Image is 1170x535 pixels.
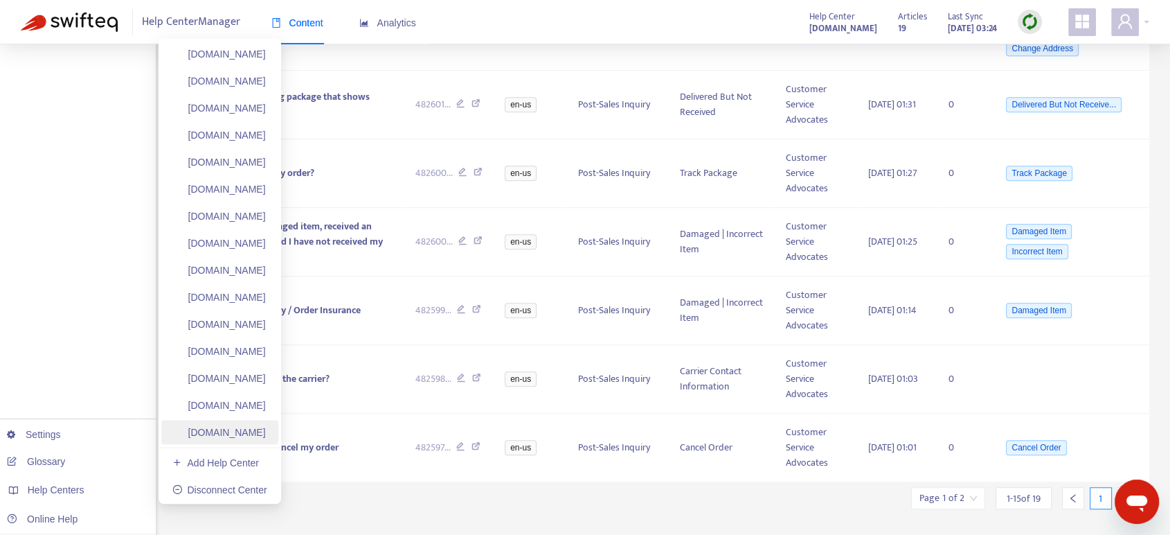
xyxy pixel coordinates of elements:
[868,439,917,455] span: [DATE] 01:01
[775,208,857,277] td: Customer Service Advocates
[809,20,877,36] a: [DOMAIN_NAME]
[505,371,537,387] span: en-us
[172,484,267,495] a: Disconnect Center
[172,346,266,357] a: [DOMAIN_NAME]
[669,345,775,414] td: Carrier Contact Information
[1068,493,1078,503] span: left
[669,71,775,139] td: Delivered But Not Received
[809,21,877,36] strong: [DOMAIN_NAME]
[172,103,266,114] a: [DOMAIN_NAME]
[937,345,993,414] td: 0
[7,456,65,467] a: Glossary
[669,414,775,482] td: Cancel Order
[1006,303,1072,318] span: Damaged Item
[948,9,983,24] span: Last Sync
[172,157,266,168] a: [DOMAIN_NAME]
[567,139,669,208] td: Post-Sales Inquiry
[937,139,993,208] td: 0
[210,439,339,455] span: I would like to cancel my order
[567,345,669,414] td: Post-Sales Inquiry
[172,76,266,87] a: [DOMAIN_NAME]
[1117,13,1133,30] span: user
[1115,480,1159,524] iframe: Button to launch messaging window
[505,234,537,249] span: en-us
[775,139,857,208] td: Customer Service Advocates
[775,345,857,414] td: Customer Service Advocates
[359,18,369,28] span: area-chart
[172,211,266,222] a: [DOMAIN_NAME]
[1007,491,1041,506] span: 1 - 15 of 19
[172,292,266,303] a: [DOMAIN_NAME]
[868,96,916,112] span: [DATE] 01:31
[271,17,323,28] span: Content
[172,238,266,249] a: [DOMAIN_NAME]
[669,277,775,345] td: Damaged | Incorrect Item
[775,414,857,482] td: Customer Service Advocates
[1006,166,1072,181] span: Track Package
[868,165,917,181] span: [DATE] 01:27
[868,302,917,318] span: [DATE] 01:14
[172,49,266,60] a: [DOMAIN_NAME]
[567,277,669,345] td: Post-Sales Inquiry
[1090,487,1112,509] div: 1
[809,9,855,24] span: Help Center
[1074,13,1090,30] span: appstore
[505,166,537,181] span: en-us
[415,371,451,387] span: 482598 ...
[937,414,993,482] td: 0
[172,265,266,276] a: [DOMAIN_NAME]
[210,89,370,120] span: Finding a missing package that shows delivered
[7,429,61,440] a: Settings
[505,440,537,455] span: en-us
[415,440,451,455] span: 482597 ...
[359,17,416,28] span: Analytics
[1021,13,1038,30] img: sync.dc5367851b00ba804db3.png
[415,234,453,249] span: 482600 ...
[172,319,266,330] a: [DOMAIN_NAME]
[1006,440,1066,455] span: Cancel Order
[937,71,993,139] td: 0
[210,218,383,265] span: I received a damaged item, received an incorrect item and I have not received my order
[775,277,857,345] td: Customer Service Advocates
[172,427,266,438] a: [DOMAIN_NAME]
[172,184,266,195] a: [DOMAIN_NAME]
[1006,97,1122,112] span: Delivered But Not Receive...
[172,400,266,411] a: [DOMAIN_NAME]
[210,302,361,318] span: Lifetime Warranty / Order Insurance
[669,139,775,208] td: Track Package
[21,12,118,32] img: Swifteq
[868,371,918,387] span: [DATE] 01:03
[937,277,993,345] td: 0
[1006,41,1079,56] span: Change Address
[172,373,266,384] a: [DOMAIN_NAME]
[172,457,259,468] a: Add Help Center
[415,166,453,181] span: 482600 ...
[415,97,451,112] span: 482601 ...
[415,303,451,318] span: 482599 ...
[898,9,927,24] span: Articles
[172,130,266,141] a: [DOMAIN_NAME]
[868,234,917,249] span: [DATE] 01:25
[948,21,997,36] strong: [DATE] 03:24
[7,514,78,525] a: Online Help
[567,208,669,277] td: Post-Sales Inquiry
[142,9,240,35] span: Help Center Manager
[567,414,669,482] td: Post-Sales Inquiry
[28,484,84,495] span: Help Centers
[505,97,537,112] span: en-us
[898,21,906,36] strong: 19
[505,303,537,318] span: en-us
[567,71,669,139] td: Post-Sales Inquiry
[271,18,281,28] span: book
[937,208,993,277] td: 0
[1006,224,1072,239] span: Damaged Item
[775,71,857,139] td: Customer Service Advocates
[1006,244,1068,259] span: Incorrect Item
[669,208,775,277] td: Damaged | Incorrect Item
